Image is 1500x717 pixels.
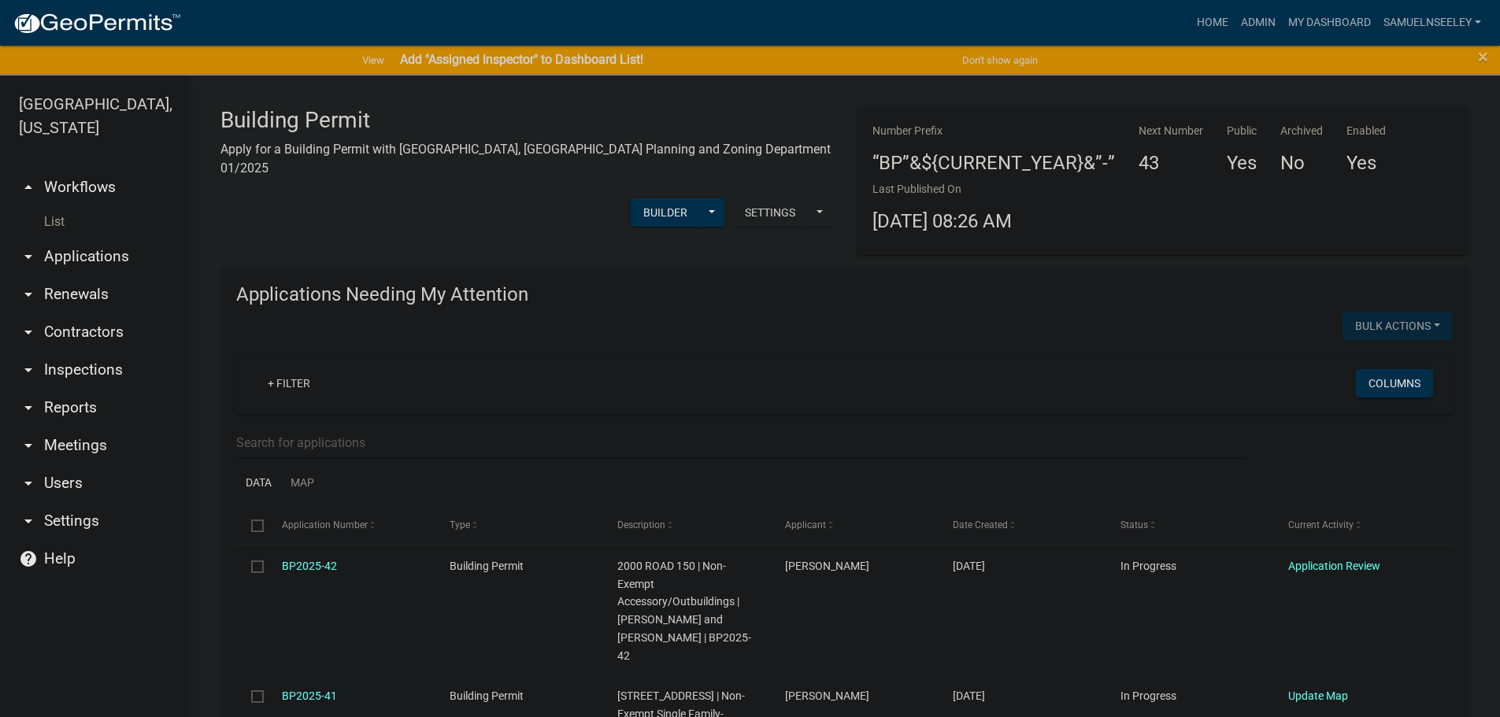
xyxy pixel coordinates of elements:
span: 08/15/2025 [953,560,985,572]
a: BP2025-41 [282,689,337,702]
span: Date Created [953,519,1008,530]
h4: Yes [1346,152,1386,175]
p: Enabled [1346,123,1386,139]
datatable-header-cell: Type [434,506,602,544]
a: Map [281,459,324,507]
i: arrow_drop_down [19,247,38,266]
span: 08/15/2025 [953,689,985,702]
span: Description [617,519,665,530]
button: Don't show again [956,47,1044,73]
a: + Filter [255,369,323,397]
a: My Dashboard [1282,8,1377,38]
span: Applicant [785,519,826,530]
button: Close [1478,47,1488,66]
h4: “BP”&${CURRENT_YEAR}&”-” [872,152,1115,175]
button: Columns [1356,369,1433,397]
p: Last Published On [872,181,1012,198]
h4: Yes [1227,152,1257,175]
p: Number Prefix [872,123,1115,139]
a: SamuelNSeeley [1377,8,1487,38]
span: Type [450,519,470,530]
a: BP2025-42 [282,560,337,572]
i: arrow_drop_down [19,398,38,417]
a: Admin [1235,8,1282,38]
span: 2000 ROAD 150 | Non-Exempt Accessory/Outbuildings | Andrew Finan and Karen Finan | BP2025-42 [617,560,751,662]
button: Settings [732,198,808,227]
span: Status [1120,519,1148,530]
datatable-header-cell: Description [602,506,770,544]
span: × [1478,46,1488,68]
i: arrow_drop_down [19,474,38,493]
i: arrow_drop_down [19,512,38,530]
i: arrow_drop_down [19,436,38,455]
i: arrow_drop_down [19,360,38,379]
h4: 43 [1139,152,1203,175]
i: arrow_drop_up [19,178,38,197]
a: Data [236,459,281,507]
datatable-header-cell: Date Created [938,506,1106,544]
h4: No [1280,152,1323,175]
a: Update Map [1288,689,1348,702]
i: arrow_drop_down [19,323,38,342]
span: Building Permit [450,560,524,572]
h3: Building Permit [220,107,833,134]
input: Search for applications [236,427,1246,459]
h4: Applications Needing My Attention [236,283,1453,306]
datatable-header-cell: Status [1106,506,1273,544]
button: Builder [631,198,700,227]
span: Application Number [282,519,368,530]
p: Next Number [1139,123,1203,139]
a: View [356,47,391,73]
i: arrow_drop_down [19,285,38,304]
span: Andrew Finan [785,560,869,572]
a: Application Review [1288,560,1380,572]
p: Apply for a Building Permit with [GEOGRAPHIC_DATA], [GEOGRAPHIC_DATA] Planning and Zoning Departm... [220,140,833,178]
a: Home [1191,8,1235,38]
span: [DATE] 08:26 AM [872,210,1012,232]
button: Bulk Actions [1343,312,1453,340]
datatable-header-cell: Applicant [770,506,938,544]
p: Archived [1280,123,1323,139]
p: Public [1227,123,1257,139]
span: In Progress [1120,560,1176,572]
span: Building Permit [450,689,524,702]
span: Current Activity [1288,519,1354,530]
datatable-header-cell: Current Activity [1273,506,1441,544]
span: In Progress [1120,689,1176,702]
datatable-header-cell: Select [236,506,266,544]
strong: Add "Assigned Inspector" to Dashboard List! [400,52,643,67]
span: Kellie Reasoner [785,689,869,702]
i: help [19,549,38,568]
datatable-header-cell: Application Number [266,506,434,544]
